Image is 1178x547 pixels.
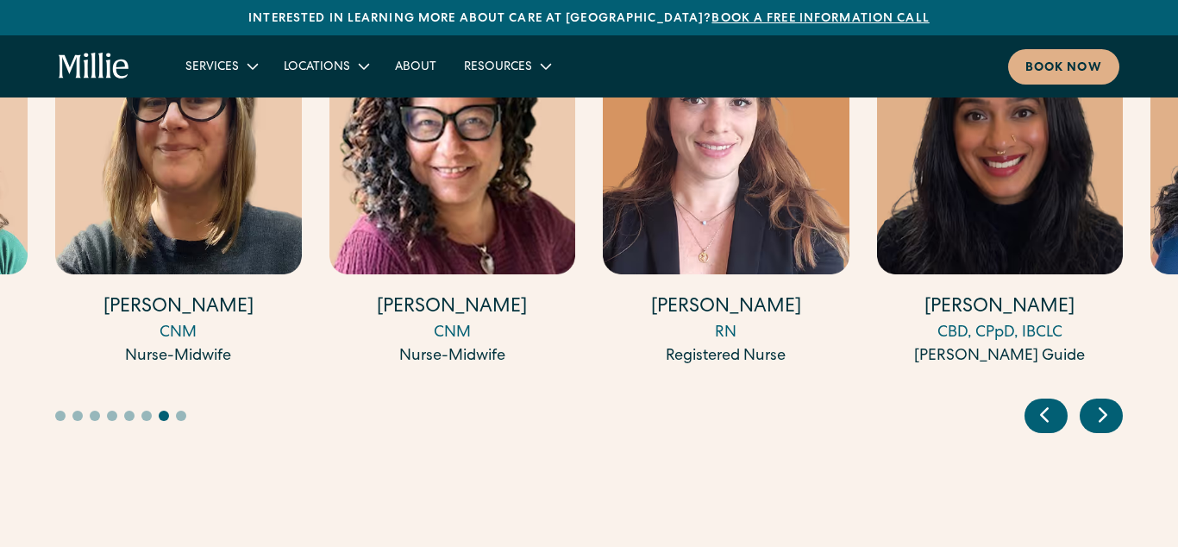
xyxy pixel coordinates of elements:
[172,52,270,80] div: Services
[329,322,576,345] div: CNM
[877,9,1124,368] a: [PERSON_NAME]CBD, CPpD, IBCLC[PERSON_NAME] Guide
[711,13,929,25] a: Book a free information call
[55,345,302,368] div: Nurse-Midwife
[159,411,169,421] button: Go to slide 7
[55,295,302,322] h4: [PERSON_NAME]
[1025,60,1102,78] div: Book now
[270,52,381,80] div: Locations
[329,9,576,368] a: [PERSON_NAME]CNMNurse-Midwife
[284,59,350,77] div: Locations
[464,59,532,77] div: Resources
[1080,399,1123,433] div: Next slide
[603,322,849,345] div: RN
[72,411,83,421] button: Go to slide 2
[329,345,576,368] div: Nurse-Midwife
[55,9,302,370] div: 13 / 17
[1024,399,1068,433] div: Previous slide
[603,295,849,322] h4: [PERSON_NAME]
[877,322,1124,345] div: CBD, CPpD, IBCLC
[1008,49,1119,85] a: Book now
[450,52,563,80] div: Resources
[185,59,239,77] div: Services
[329,9,576,370] div: 14 / 17
[877,9,1124,370] div: 16 / 17
[329,295,576,322] h4: [PERSON_NAME]
[381,52,450,80] a: About
[55,9,302,368] a: [PERSON_NAME]CNMNurse-Midwife
[877,295,1124,322] h4: [PERSON_NAME]
[59,53,129,80] a: home
[90,411,100,421] button: Go to slide 3
[603,345,849,368] div: Registered Nurse
[107,411,117,421] button: Go to slide 4
[603,9,849,368] a: [PERSON_NAME]RNRegistered Nurse
[55,322,302,345] div: CNM
[176,411,186,421] button: Go to slide 8
[603,9,849,370] div: 15 / 17
[877,345,1124,368] div: [PERSON_NAME] Guide
[55,411,66,421] button: Go to slide 1
[141,411,152,421] button: Go to slide 6
[124,411,135,421] button: Go to slide 5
